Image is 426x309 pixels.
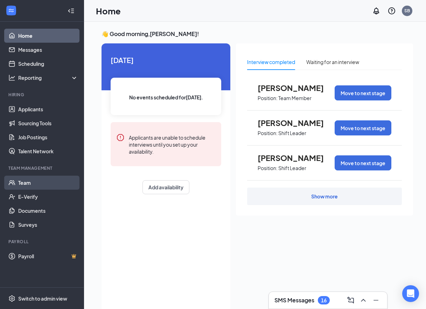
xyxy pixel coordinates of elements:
[347,296,355,304] svg: ComposeMessage
[278,130,306,136] p: Shift Leader
[18,190,78,204] a: E-Verify
[18,249,78,263] a: PayrollCrown
[247,58,295,66] div: Interview completed
[8,92,77,98] div: Hiring
[129,133,216,155] div: Applicants are unable to schedule interviews until you set up your availability.
[258,118,335,127] span: [PERSON_NAME]
[274,296,314,304] h3: SMS Messages
[258,130,278,136] p: Position:
[18,29,78,43] a: Home
[335,85,391,100] button: Move to next stage
[116,133,125,142] svg: Error
[335,155,391,170] button: Move to next stage
[404,8,410,14] div: SB
[18,74,78,81] div: Reporting
[358,295,369,306] button: ChevronUp
[402,285,419,302] div: Open Intercom Messenger
[8,239,77,245] div: Payroll
[372,7,380,15] svg: Notifications
[258,83,335,92] span: [PERSON_NAME]
[359,296,368,304] svg: ChevronUp
[372,296,380,304] svg: Minimize
[18,116,78,130] a: Sourcing Tools
[8,165,77,171] div: Team Management
[18,130,78,144] a: Job Postings
[129,93,203,101] span: No events scheduled for [DATE] .
[387,7,396,15] svg: QuestionInfo
[18,295,67,302] div: Switch to admin view
[96,5,121,17] h1: Home
[258,153,335,162] span: [PERSON_NAME]
[8,74,15,81] svg: Analysis
[18,204,78,218] a: Documents
[111,55,221,65] span: [DATE]
[68,7,75,14] svg: Collapse
[306,58,359,66] div: Waiting for an interview
[18,102,78,116] a: Applicants
[311,193,338,200] div: Show more
[8,7,15,14] svg: WorkstreamLogo
[18,57,78,71] a: Scheduling
[8,295,15,302] svg: Settings
[258,165,278,171] p: Position:
[258,95,278,101] p: Position:
[18,176,78,190] a: Team
[278,165,306,171] p: Shift Leader
[18,43,78,57] a: Messages
[321,297,327,303] div: 16
[142,180,189,194] button: Add availability
[370,295,382,306] button: Minimize
[18,218,78,232] a: Surveys
[335,120,391,135] button: Move to next stage
[345,295,356,306] button: ComposeMessage
[102,30,413,38] h3: 👋 Good morning, [PERSON_NAME] !
[18,144,78,158] a: Talent Network
[278,95,312,101] p: Team Member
